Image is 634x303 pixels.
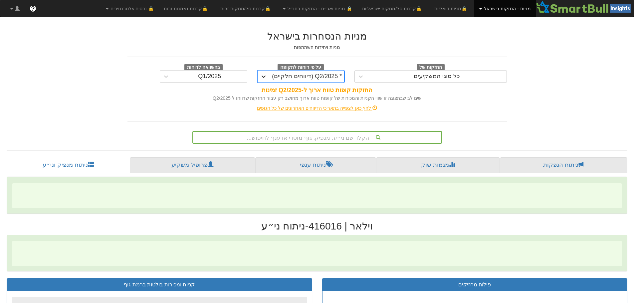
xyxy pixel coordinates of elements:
div: * Q2/2025 (דיווחים חלקיים) [272,73,342,80]
h2: מניות הנסחרות בישראל [127,31,507,42]
span: החזקות של [417,64,445,71]
span: בהשוואה לדוחות [184,64,223,71]
h5: מניות ויחידות השתתפות [127,45,507,50]
a: פרופיל משקיע [130,157,255,173]
a: ניתוח ענפי [255,157,376,173]
div: לחץ כאן לצפייה בתאריכי הדיווחים האחרונים של כל הגופים [122,105,512,111]
a: 🔒קרנות סל/מחקות ישראליות [357,0,429,17]
div: כל סוגי המשקיעים [414,73,460,80]
a: 🔒מניות דואליות [429,0,475,17]
h2: וילאר | 416016 - ניתוח ני״ע [7,221,627,231]
img: Smartbull [536,0,634,14]
a: מגמות שוק [376,157,500,173]
span: על פי דוחות לתקופה [278,64,324,71]
a: ? [25,0,41,17]
h3: פילוח מחזיקים [327,282,622,288]
div: Q1/2025 [198,73,221,80]
a: מניות - החזקות בישראל [474,0,535,17]
div: שים לב שבתצוגה זו שווי הקניות והמכירות של קופות טווח ארוך מחושב רק עבור החזקות שדווחו ל Q2/2025 [127,95,507,101]
a: 🔒 נכסים אלטרנטיבים [101,0,159,17]
div: הקלד שם ני״ע, מנפיק, גוף מוסדי או ענף לחיפוש... [193,132,441,143]
h3: קניות ומכירות בולטות ברמת גוף [12,282,307,288]
div: החזקות קופות טווח ארוך ל-Q2/2025 זמינות [127,86,507,95]
a: ניתוח הנפקות [500,157,627,173]
a: 🔒קרנות נאמנות זרות [159,0,215,17]
span: ‌ [12,183,622,208]
a: 🔒קרנות סל/מחקות זרות [215,0,278,17]
a: ניתוח מנפיק וני״ע [7,157,130,173]
a: 🔒 מניות ואג״ח - החזקות בחו״ל [278,0,357,17]
span: ? [31,5,35,12]
span: ‌ [12,241,622,266]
